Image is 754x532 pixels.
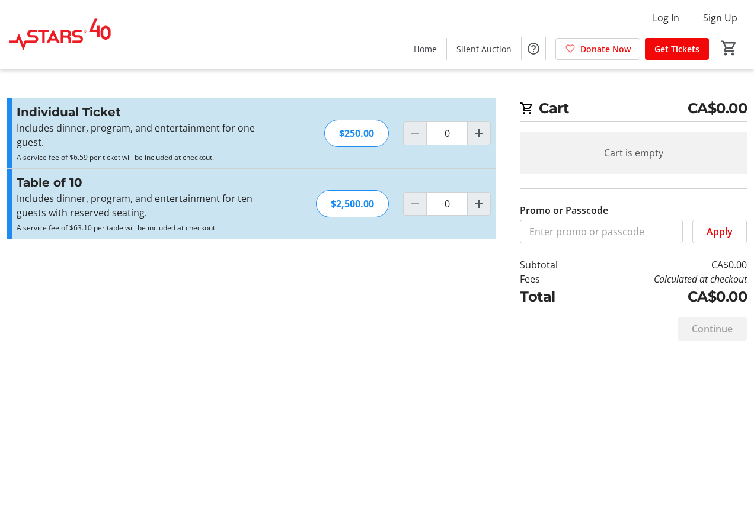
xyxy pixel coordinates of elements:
a: Get Tickets [645,38,709,60]
button: Increment by one [468,193,490,215]
span: A service fee of $6.59 per ticket will be included at checkout. [17,152,214,162]
td: CA$0.00 [586,258,747,272]
button: Increment by one [468,122,490,145]
span: A service fee of $63.10 per table will be included at checkout. [17,223,217,233]
td: Calculated at checkout [586,272,747,286]
div: $250.00 [324,120,389,147]
button: Cart [718,37,740,59]
input: Table of 10 Quantity [426,192,468,216]
span: Silent Auction [456,43,512,55]
h3: Table of 10 [17,174,276,191]
h2: Cart [520,98,747,122]
button: Sign Up [694,8,747,27]
button: Log In [643,8,689,27]
span: Sign Up [703,11,737,25]
a: Silent Auction [447,38,521,60]
label: Promo or Passcode [520,203,608,217]
button: Help [522,37,545,60]
td: Subtotal [520,258,586,272]
div: $2,500.00 [316,190,389,217]
span: Donate Now [580,43,631,55]
span: Apply [707,225,733,239]
td: Total [520,286,586,307]
p: Includes dinner, program, and entertainment for one guest. [17,121,276,149]
td: CA$0.00 [586,286,747,307]
img: STARS's Logo [7,5,113,64]
h3: Individual Ticket [17,103,276,121]
span: CA$0.00 [688,98,747,119]
span: Log In [653,11,679,25]
div: Cart is empty [520,132,747,174]
a: Donate Now [555,38,640,60]
td: Fees [520,272,586,286]
input: Individual Ticket Quantity [426,121,468,145]
span: Home [414,43,437,55]
span: Get Tickets [654,43,699,55]
a: Home [404,38,446,60]
p: Includes dinner, program, and entertainment for ten guests with reserved seating. [17,191,276,220]
input: Enter promo or passcode [520,220,683,243]
button: Apply [692,220,747,243]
